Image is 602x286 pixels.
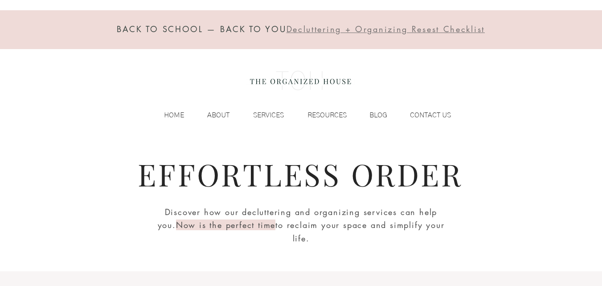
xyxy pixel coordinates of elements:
[146,108,455,122] nav: Site
[158,207,445,244] span: Discover how our decluttering and organizing services can help you. to reclaim your space and sim...
[249,108,288,122] p: SERVICES
[351,108,392,122] a: BLOG
[288,108,351,122] a: RESOURCES
[176,220,275,230] span: Now is the perfect time
[392,108,455,122] a: CONTACT US
[146,108,188,122] a: HOME
[234,108,288,122] a: SERVICES
[246,63,355,99] img: the organized house
[160,108,188,122] p: HOME
[405,108,455,122] p: CONTACT US
[365,108,392,122] p: BLOG
[203,108,234,122] p: ABOUT
[188,108,234,122] a: ABOUT
[303,108,351,122] p: RESOURCES
[287,26,485,34] a: Decluttering + Organizing Resest Checklist
[138,153,463,194] span: EFFORTLESS ORDER
[117,24,287,34] span: BACK TO SCHOOL — BACK TO YOU
[287,24,485,34] span: Decluttering + Organizing Resest Checklist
